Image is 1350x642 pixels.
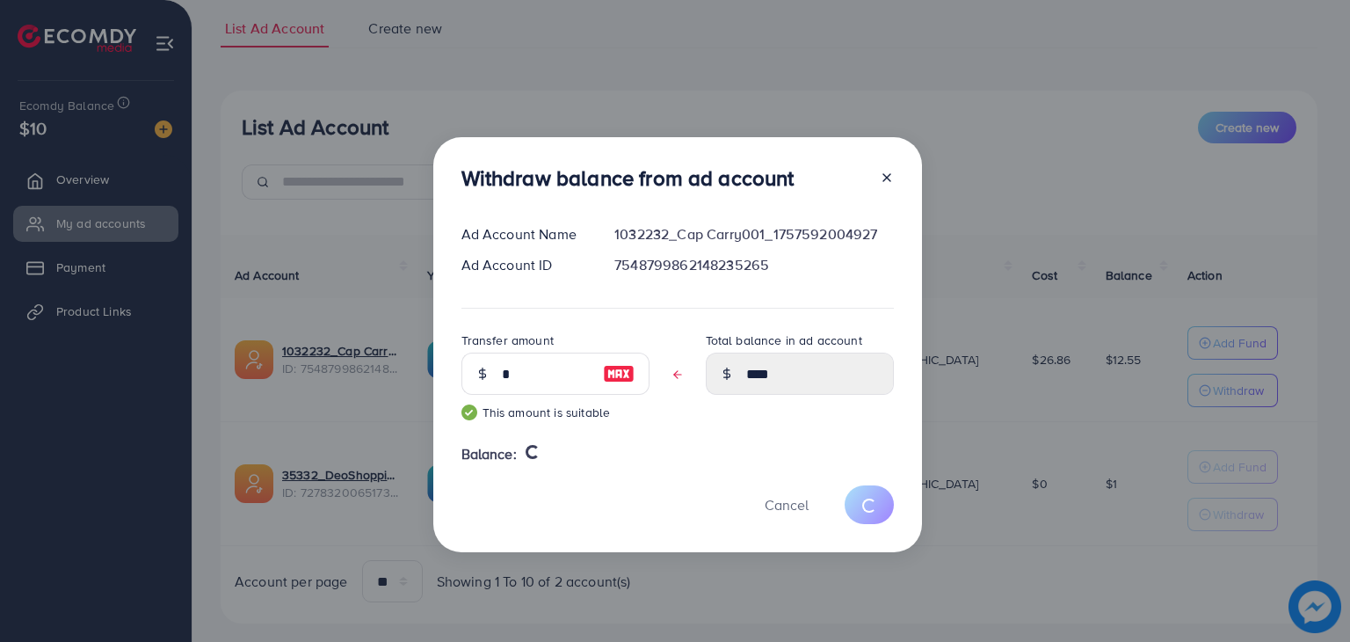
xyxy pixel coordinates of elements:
[603,363,635,384] img: image
[447,224,601,244] div: Ad Account Name
[765,495,809,514] span: Cancel
[461,404,650,421] small: This amount is suitable
[461,405,477,420] img: guide
[600,224,907,244] div: 1032232_Cap Carry001_1757592004927
[461,444,517,464] span: Balance:
[447,255,601,275] div: Ad Account ID
[600,255,907,275] div: 7548799862148235265
[461,165,795,191] h3: Withdraw balance from ad account
[743,485,831,523] button: Cancel
[461,332,554,349] label: Transfer amount
[706,332,862,349] label: Total balance in ad account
